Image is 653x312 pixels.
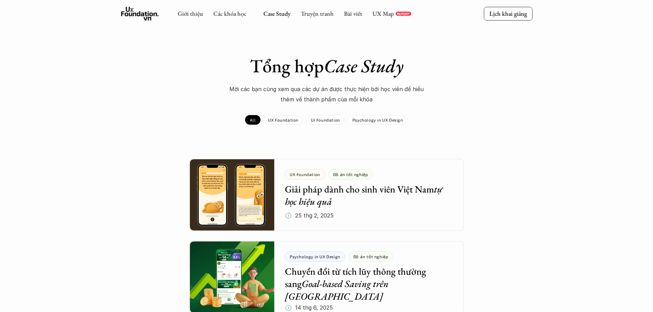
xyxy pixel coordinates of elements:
em: Case Study [324,54,403,78]
a: Giới thiệu [178,10,203,17]
p: REPORT [397,12,410,16]
a: Giải pháp dành cho sinh viên Việt Namtự học hiệu quả🕔 25 thg 2, 2025 [190,159,464,231]
a: Lịch khai giảng [484,7,532,20]
p: Psychology in UX Design [352,117,403,122]
a: Bài viết [344,10,362,17]
p: UX Foundation [268,117,299,122]
p: Mời các bạn cùng xem qua các dự án được thực hiện bới học viên để hiểu thêm về thành phẩm của mỗi... [224,84,430,105]
a: Case Study [263,10,290,17]
a: UX Map [372,10,394,17]
p: All [250,117,256,122]
h1: Tổng hợp [207,55,447,77]
p: UI Foundation [311,117,340,122]
a: Truyện tranh [301,10,334,17]
p: Lịch khai giảng [489,10,527,17]
a: Các khóa học [213,10,246,17]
